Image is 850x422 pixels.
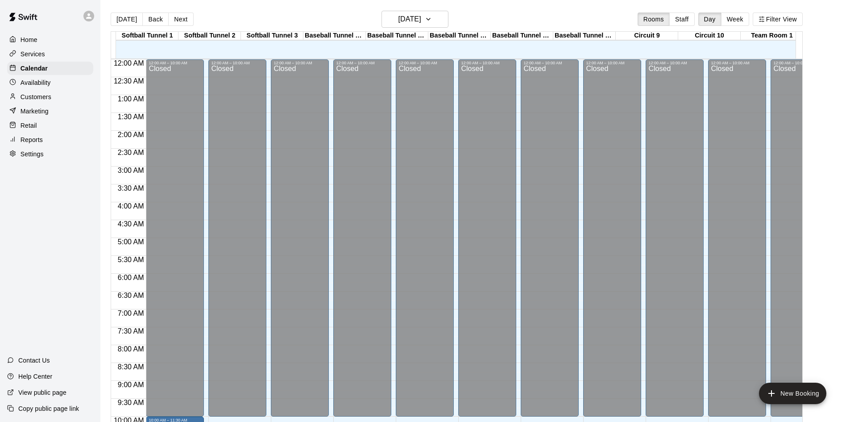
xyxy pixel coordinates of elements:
p: Contact Us [18,356,50,365]
button: Next [168,13,193,26]
button: add [759,383,826,404]
div: 12:00 AM – 10:00 AM [711,61,763,65]
div: Closed [586,65,639,420]
span: 6:00 AM [116,274,146,281]
div: Softball Tunnel 3 [241,32,303,40]
div: Team Room 1 [741,32,803,40]
div: 12:00 AM – 10:00 AM: Closed [271,59,329,417]
div: 12:00 AM – 10:00 AM [274,61,326,65]
div: 12:00 AM – 10:00 AM: Closed [771,59,829,417]
div: Baseball Tunnel 7 (Mound/Machine) [491,32,553,40]
span: 3:00 AM [116,167,146,174]
div: 12:00 AM – 10:00 AM: Closed [583,59,641,417]
p: Settings [21,150,44,159]
a: Calendar [7,62,93,75]
a: Home [7,33,93,46]
p: Home [21,35,37,44]
span: 2:30 AM [116,149,146,156]
div: Closed [398,65,451,420]
button: Week [721,13,749,26]
p: Customers [21,92,51,101]
div: Closed [773,65,826,420]
div: Softball Tunnel 1 [116,32,178,40]
div: Baseball Tunnel 5 (Machine) [366,32,428,40]
span: 3:30 AM [116,184,146,192]
div: Circuit 9 [616,32,678,40]
p: Retail [21,121,37,130]
span: 8:30 AM [116,363,146,371]
span: 5:00 AM [116,238,146,246]
div: Closed [648,65,701,420]
button: [DATE] [381,11,448,28]
div: 12:00 AM – 10:00 AM: Closed [396,59,454,417]
a: Reports [7,133,93,146]
div: Closed [523,65,576,420]
p: Help Center [18,372,52,381]
div: 12:00 AM – 10:00 AM: Closed [646,59,704,417]
span: 4:30 AM [116,220,146,228]
button: Rooms [638,13,670,26]
div: 12:00 AM – 10:00 AM [336,61,389,65]
div: 12:00 AM – 10:00 AM [773,61,826,65]
div: 12:00 AM – 10:00 AM [648,61,701,65]
div: Closed [274,65,326,420]
div: Baseball Tunnel 8 (Mound) [553,32,616,40]
div: 12:00 AM – 10:00 AM [149,61,201,65]
span: 2:00 AM [116,131,146,138]
a: Availability [7,76,93,89]
p: Copy public page link [18,404,79,413]
div: 12:00 AM – 10:00 AM: Closed [708,59,766,417]
span: 9:00 AM [116,381,146,389]
h6: [DATE] [398,13,421,25]
span: 5:30 AM [116,256,146,263]
div: Softball Tunnel 2 [178,32,241,40]
div: Closed [711,65,763,420]
span: 6:30 AM [116,292,146,299]
span: 8:00 AM [116,345,146,353]
a: Retail [7,119,93,132]
span: 12:00 AM [112,59,146,67]
div: 12:00 AM – 10:00 AM [211,61,264,65]
p: Calendar [21,64,48,73]
div: Baseball Tunnel 6 (Machine) [428,32,491,40]
span: 12:30 AM [112,77,146,85]
span: 4:00 AM [116,202,146,210]
a: Services [7,47,93,61]
p: View public page [18,388,66,397]
button: Staff [669,13,695,26]
div: Baseball Tunnel 4 (Machine) [303,32,366,40]
button: Day [698,13,721,26]
button: [DATE] [111,13,143,26]
a: Settings [7,147,93,161]
div: 12:00 AM – 10:00 AM [461,61,514,65]
span: 7:00 AM [116,309,146,317]
p: Services [21,50,45,58]
span: 1:30 AM [116,113,146,121]
span: 7:30 AM [116,327,146,335]
div: Closed [149,65,201,420]
div: Closed [461,65,514,420]
button: Filter View [753,13,803,26]
button: Back [142,13,169,26]
div: 12:00 AM – 10:00 AM: Closed [333,59,391,417]
span: 9:30 AM [116,399,146,406]
div: 12:00 AM – 10:00 AM [586,61,639,65]
div: 12:00 AM – 10:00 AM: Closed [458,59,516,417]
div: 12:00 AM – 10:00 AM [398,61,451,65]
a: Marketing [7,104,93,118]
p: Reports [21,135,43,144]
div: Customers [7,90,93,104]
div: Closed [211,65,264,420]
div: 12:00 AM – 10:00 AM: Closed [208,59,266,417]
div: Closed [336,65,389,420]
div: 12:00 AM – 10:00 AM: Closed [521,59,579,417]
div: 12:00 AM – 10:00 AM: Closed [146,59,204,417]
